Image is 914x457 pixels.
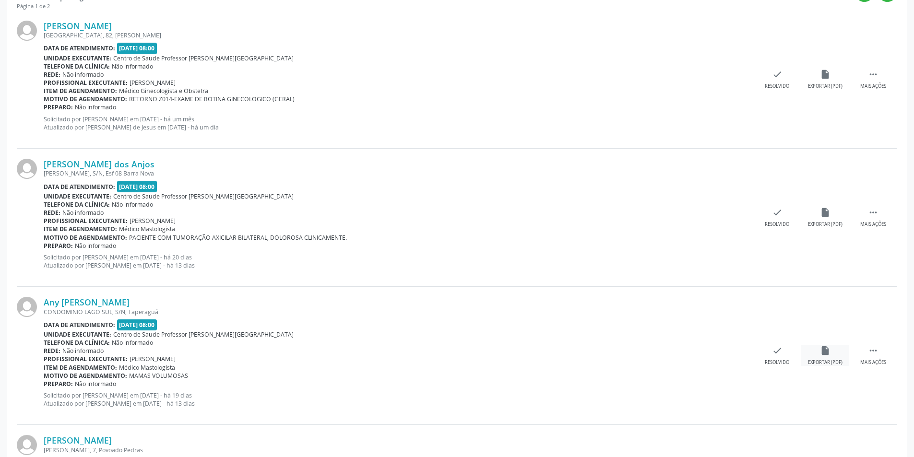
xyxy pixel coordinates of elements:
a: Any [PERSON_NAME] [44,297,130,307]
div: [GEOGRAPHIC_DATA], 82, [PERSON_NAME] [44,31,753,39]
b: Profissional executante: [44,79,128,87]
span: Não informado [62,209,104,217]
b: Item de agendamento: [44,87,117,95]
b: Preparo: [44,380,73,388]
span: Médico Mastologista [119,363,175,372]
p: Solicitado por [PERSON_NAME] em [DATE] - há 20 dias Atualizado por [PERSON_NAME] em [DATE] - há 1... [44,253,753,270]
b: Data de atendimento: [44,183,115,191]
span: [PERSON_NAME] [130,355,176,363]
span: [DATE] 08:00 [117,43,157,54]
b: Rede: [44,209,60,217]
i: insert_drive_file [820,69,831,80]
b: Profissional executante: [44,217,128,225]
b: Unidade executante: [44,192,111,200]
div: Resolvido [765,83,789,90]
span: Centro de Saude Professor [PERSON_NAME][GEOGRAPHIC_DATA] [113,54,294,62]
b: Profissional executante: [44,355,128,363]
b: Motivo de agendamento: [44,95,127,103]
i: check [772,69,783,80]
b: Item de agendamento: [44,363,117,372]
div: Mais ações [860,83,886,90]
div: Exportar (PDF) [808,359,843,366]
span: Não informado [75,242,116,250]
span: Não informado [75,380,116,388]
b: Preparo: [44,103,73,111]
b: Motivo de agendamento: [44,234,127,242]
p: Solicitado por [PERSON_NAME] em [DATE] - há 19 dias Atualizado por [PERSON_NAME] em [DATE] - há 1... [44,391,753,408]
i: insert_drive_file [820,345,831,356]
i: insert_drive_file [820,207,831,218]
a: [PERSON_NAME] [44,435,112,445]
span: MAMAS VOLUMOSAS [129,372,188,380]
b: Data de atendimento: [44,321,115,329]
div: Página 1 de 2 [17,2,111,11]
span: Não informado [112,339,153,347]
b: Rede: [44,70,60,79]
i: check [772,207,783,218]
i:  [868,207,878,218]
span: Médico Ginecologista e Obstetra [119,87,208,95]
b: Item de agendamento: [44,225,117,233]
img: img [17,159,37,179]
img: img [17,297,37,317]
div: [PERSON_NAME], S/N, Esf 08 Barra Nova [44,169,753,177]
span: [DATE] 08:00 [117,181,157,192]
img: img [17,21,37,41]
span: [PERSON_NAME] [130,217,176,225]
span: Não informado [112,62,153,70]
div: Resolvido [765,359,789,366]
b: Telefone da clínica: [44,62,110,70]
span: PACIENTE COM TUMORAÇÃO AXICILAR BILATERAL, DOLOROSA CLINICAMENTE. [129,234,347,242]
span: RETORNO Z014-EXAME DE ROTINA GINECOLOGICO (GERAL) [129,95,295,103]
b: Telefone da clínica: [44,200,110,209]
b: Preparo: [44,242,73,250]
a: [PERSON_NAME] [44,21,112,31]
div: [PERSON_NAME], 7, Povoado Pedras [44,446,753,454]
div: Exportar (PDF) [808,83,843,90]
p: Solicitado por [PERSON_NAME] em [DATE] - há um mês Atualizado por [PERSON_NAME] de Jesus em [DATE... [44,115,753,131]
div: CONDOMINIO LAGO SUL, S/N, Taperaguá [44,308,753,316]
i: check [772,345,783,356]
span: Não informado [62,70,104,79]
div: Mais ações [860,221,886,228]
span: Não informado [112,200,153,209]
span: [DATE] 08:00 [117,319,157,330]
div: Mais ações [860,359,886,366]
b: Motivo de agendamento: [44,372,127,380]
b: Unidade executante: [44,330,111,339]
span: Não informado [75,103,116,111]
b: Telefone da clínica: [44,339,110,347]
span: [PERSON_NAME] [130,79,176,87]
span: Médico Mastologista [119,225,175,233]
b: Data de atendimento: [44,44,115,52]
span: Centro de Saude Professor [PERSON_NAME][GEOGRAPHIC_DATA] [113,330,294,339]
i:  [868,345,878,356]
img: img [17,435,37,455]
b: Unidade executante: [44,54,111,62]
div: Exportar (PDF) [808,221,843,228]
i:  [868,69,878,80]
span: Não informado [62,347,104,355]
b: Rede: [44,347,60,355]
div: Resolvido [765,221,789,228]
span: Centro de Saude Professor [PERSON_NAME][GEOGRAPHIC_DATA] [113,192,294,200]
a: [PERSON_NAME] dos Anjos [44,159,154,169]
